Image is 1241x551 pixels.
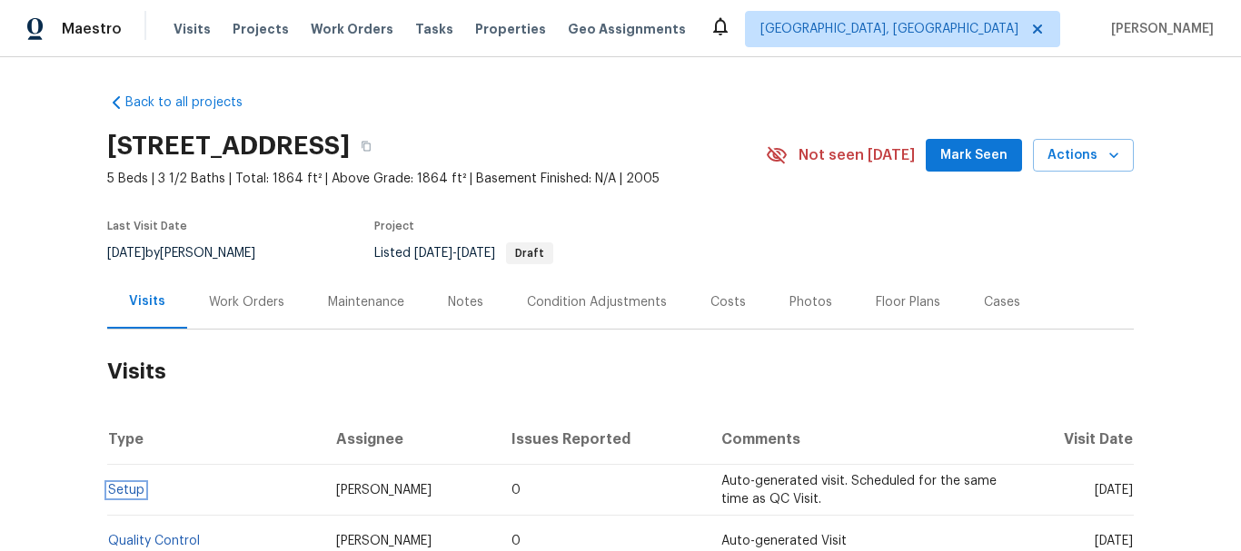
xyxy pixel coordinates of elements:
h2: Visits [107,330,1134,414]
th: Type [107,414,322,465]
span: [DATE] [1095,484,1133,497]
th: Comments [707,414,1015,465]
div: by [PERSON_NAME] [107,242,277,264]
span: [DATE] [1095,535,1133,547]
span: Mark Seen [940,144,1008,167]
span: Maestro [62,20,122,38]
span: Project [374,221,414,231]
div: Visits [129,292,165,310]
div: Notes [448,293,483,311]
span: Auto-generated visit. Scheduled for the same time as QC Visit. [721,475,997,506]
span: Work Orders [311,20,393,38]
span: - [414,247,495,260]
span: 5 Beds | 3 1/2 Baths | Total: 1864 ft² | Above Grade: 1864 ft² | Basement Finished: N/A | 2005 [107,170,766,188]
span: [PERSON_NAME] [336,535,432,547]
h2: [STREET_ADDRESS] [107,137,350,155]
span: Draft [508,248,551,259]
th: Visit Date [1015,414,1134,465]
span: Auto-generated Visit [721,535,847,547]
span: Projects [233,20,289,38]
div: Condition Adjustments [527,293,667,311]
div: Costs [710,293,746,311]
span: Listed [374,247,553,260]
span: 0 [511,484,521,497]
span: [DATE] [107,247,145,260]
span: 0 [511,535,521,547]
button: Actions [1033,139,1134,172]
th: Assignee [322,414,498,465]
span: Actions [1047,144,1119,167]
div: Photos [789,293,832,311]
span: Tasks [415,23,453,35]
div: Floor Plans [876,293,940,311]
span: Not seen [DATE] [799,146,915,164]
div: Cases [984,293,1020,311]
div: Work Orders [209,293,284,311]
span: Last Visit Date [107,221,187,231]
span: Properties [475,20,546,38]
span: Geo Assignments [568,20,686,38]
th: Issues Reported [497,414,706,465]
a: Back to all projects [107,93,282,112]
span: Visits [174,20,211,38]
span: [GEOGRAPHIC_DATA], [GEOGRAPHIC_DATA] [760,20,1018,38]
button: Copy Address [350,130,382,162]
button: Mark Seen [926,139,1022,172]
span: [PERSON_NAME] [336,484,432,497]
span: [DATE] [414,247,452,260]
span: [DATE] [457,247,495,260]
a: Setup [108,484,144,497]
div: Maintenance [328,293,404,311]
a: Quality Control [108,535,200,547]
span: [PERSON_NAME] [1104,20,1214,38]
